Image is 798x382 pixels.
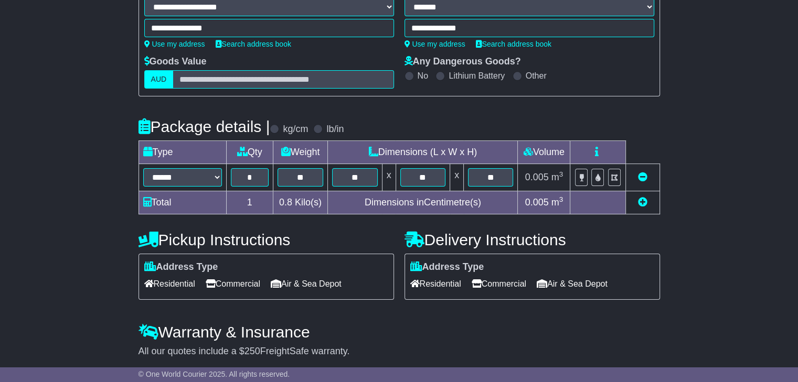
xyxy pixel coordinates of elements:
[273,191,327,214] td: Kilo(s)
[139,370,290,378] span: © One World Courier 2025. All rights reserved.
[279,197,292,208] span: 0.8
[382,164,396,191] td: x
[472,276,526,292] span: Commercial
[144,261,218,273] label: Address Type
[476,40,551,48] a: Search address book
[328,191,518,214] td: Dimensions in Centimetre(s)
[139,323,660,341] h4: Warranty & Insurance
[638,172,647,182] a: Remove this item
[244,346,260,356] span: 250
[283,124,308,135] label: kg/cm
[139,346,660,357] div: All our quotes include a $ FreightSafe warranty.
[638,197,647,208] a: Add new item
[226,141,273,164] td: Qty
[405,40,465,48] a: Use my address
[139,141,226,164] td: Type
[139,191,226,214] td: Total
[525,197,549,208] span: 0.005
[206,276,260,292] span: Commercial
[226,191,273,214] td: 1
[144,276,195,292] span: Residential
[405,56,521,68] label: Any Dangerous Goods?
[410,276,461,292] span: Residential
[273,141,327,164] td: Weight
[328,141,518,164] td: Dimensions (L x W x H)
[559,195,563,203] sup: 3
[525,172,549,182] span: 0.005
[526,71,547,81] label: Other
[450,164,464,191] td: x
[144,70,174,89] label: AUD
[537,276,608,292] span: Air & Sea Depot
[271,276,342,292] span: Air & Sea Depot
[551,197,563,208] span: m
[559,170,563,178] sup: 3
[405,231,660,248] h4: Delivery Instructions
[518,141,570,164] td: Volume
[326,124,344,135] label: lb/in
[418,71,428,81] label: No
[144,56,207,68] label: Goods Value
[139,118,270,135] h4: Package details |
[216,40,291,48] a: Search address book
[449,71,505,81] label: Lithium Battery
[144,40,205,48] a: Use my address
[551,172,563,182] span: m
[410,261,484,273] label: Address Type
[139,231,394,248] h4: Pickup Instructions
